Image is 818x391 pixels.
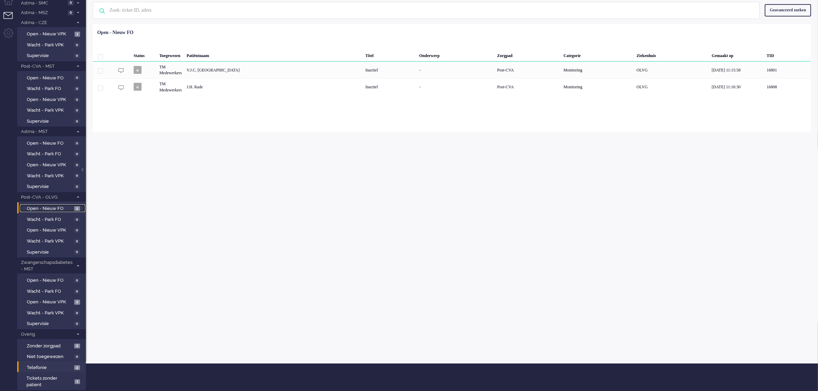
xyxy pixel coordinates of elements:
span: 0 [68,0,74,5]
span: Telefonie [27,365,72,371]
div: Zorgpad [495,48,561,62]
span: Astma - MST [20,129,73,135]
div: TID [764,48,811,62]
span: 0 [74,43,80,48]
span: Supervisie [27,183,72,190]
span: 2 [74,206,80,211]
span: Open - Nieuw FO [27,205,72,212]
div: 16801 [93,62,811,78]
div: OLVG [634,78,709,95]
a: Open - Nieuw VPK 0 [20,226,85,234]
a: Open - Nieuw FO 0 [20,74,85,81]
span: Wacht - Park VPK [27,173,72,179]
span: 1 [75,32,80,37]
div: Monitoring [561,62,634,78]
span: Astma - MSZ [20,10,66,16]
span: 0 [74,289,80,294]
span: Niet toegewezen [27,354,72,360]
a: Tickets zonder patient 1 [20,374,85,388]
div: J.H. Rade [184,78,363,95]
div: - [417,78,495,95]
div: Onderwerp [417,48,495,62]
span: 2 [74,344,80,349]
a: Wacht - Park FO 0 [20,150,85,157]
div: Open - Nieuw FO [97,29,133,36]
li: Tickets menu [3,12,19,27]
input: Zoek: ticket ID, adres [104,2,750,19]
a: Telefonie 2 [20,364,85,371]
span: 0 [74,239,80,244]
a: Wacht - Park FO 0 [20,287,85,295]
span: 2 [74,300,80,305]
span: Wacht - Park FO [27,151,72,157]
span: 0 [74,152,80,157]
span: 0 [74,321,80,326]
a: Supervisie 0 [20,52,85,59]
a: Supervisie 0 [20,117,85,125]
span: Wacht - Park VPK [27,42,72,48]
div: V.J.C. [GEOGRAPHIC_DATA] [184,62,363,78]
span: 2 [74,365,80,370]
span: Zwangerschapsdiabetes - MST [20,259,73,272]
span: 0 [74,53,80,58]
a: Zonder zorgpad 2 [20,342,85,349]
span: Open - Nieuw VPK [27,162,72,168]
div: Patiëntnaam [184,48,363,62]
div: TM Medewerkers [157,62,184,78]
span: 0 [74,119,80,124]
div: Titel [363,48,417,62]
span: Open - Nieuw VPK [27,31,73,37]
div: Geavanceerd zoeken [765,4,811,16]
span: Wacht - Park FO [27,86,72,92]
a: Supervisie 0 [20,320,85,327]
a: Wacht - Park VPK 0 [20,41,85,48]
span: Open - Nieuw FO [27,277,72,284]
span: Supervisie [27,321,72,327]
div: Ziekenhuis [634,48,709,62]
span: 0 [74,108,80,113]
span: Open - Nieuw FO [27,75,72,81]
a: Wacht - Park VPK 0 [20,172,85,179]
span: Wacht - Park VPK [27,107,72,114]
div: Inactief [363,62,417,78]
a: Wacht - Park VPK 0 [20,309,85,316]
div: Categorie [561,48,634,62]
span: 0 [74,75,80,80]
span: Post-CVA - OLVG [20,194,73,201]
div: Inactief [363,78,417,95]
a: Open - Nieuw FO 0 [20,276,85,284]
span: Wacht - Park VPK [27,310,72,316]
img: ic-search-icon.svg [93,2,111,20]
span: 0 [74,97,80,102]
span: Open - Nieuw VPK [27,227,72,234]
span: 0 [74,184,80,189]
span: Wacht - Park VPK [27,238,72,245]
a: Open - Nieuw VPK 0 [20,161,85,168]
span: 0 [74,163,80,168]
span: Open - Nieuw VPK [27,97,72,103]
a: Niet toegewezen 0 [20,353,85,360]
a: Supervisie 0 [20,182,85,190]
span: 0 [74,249,80,255]
li: Admin menu [3,28,19,44]
span: 0 [68,10,74,15]
a: Wacht - Park VPK 0 [20,106,85,114]
a: Open - Nieuw VPK 2 [20,298,85,305]
span: Supervisie [27,53,72,59]
span: Open - Nieuw VPK [27,299,72,305]
div: 16808 [93,78,811,95]
span: Open - Nieuw FO [27,140,72,147]
span: Supervisie [27,249,72,256]
span: 0 [74,141,80,146]
span: Wacht - Park FO [27,216,72,223]
span: Zonder zorgpad [27,343,72,349]
div: TM Medewerkers [157,78,184,95]
div: 16801 [764,62,811,78]
span: 0 [74,228,80,233]
a: Wacht - Park VPK 0 [20,237,85,245]
span: o [134,66,142,74]
a: Open - Nieuw VPK 0 [20,96,85,103]
div: 16808 [764,78,811,95]
span: Tickets zonder patient [26,375,72,388]
div: Post-CVA [495,78,561,95]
